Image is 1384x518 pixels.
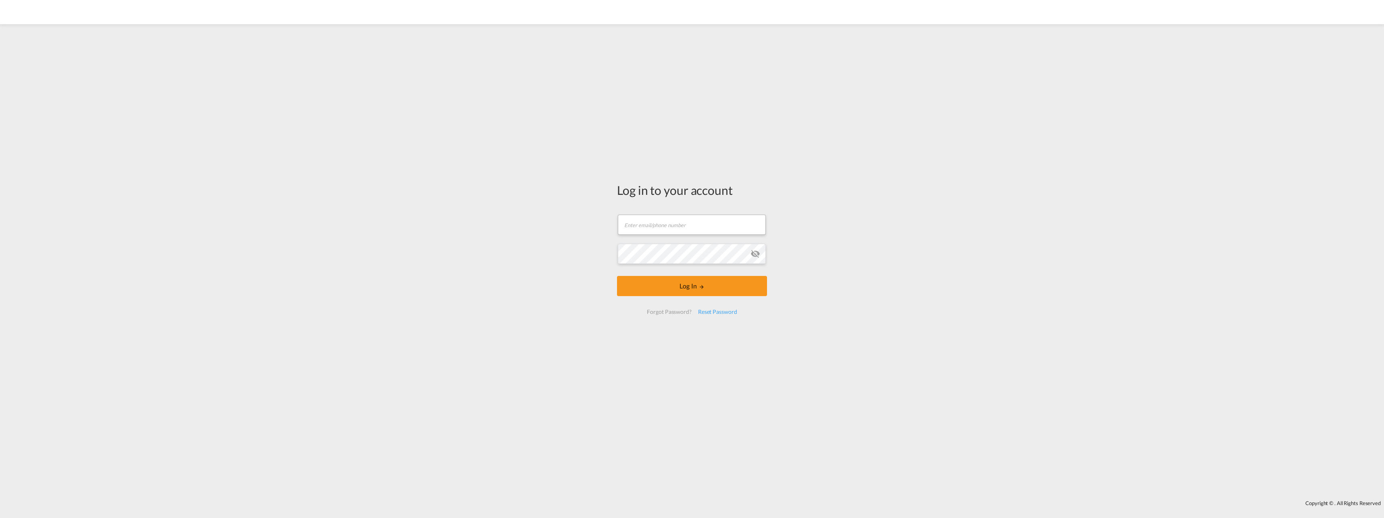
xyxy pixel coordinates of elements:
[618,215,766,235] input: Enter email/phone number
[644,305,694,319] div: Forgot Password?
[695,305,740,319] div: Reset Password
[617,182,767,198] div: Log in to your account
[750,249,760,259] md-icon: icon-eye-off
[617,276,767,296] button: LOGIN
